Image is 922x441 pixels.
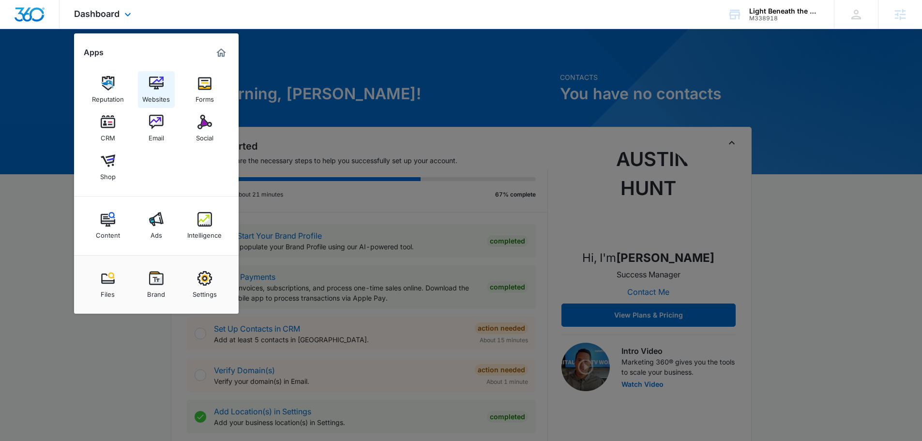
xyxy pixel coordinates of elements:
[149,129,164,142] div: Email
[186,110,223,147] a: Social
[90,149,126,185] a: Shop
[138,266,175,303] a: Brand
[90,71,126,108] a: Reputation
[186,71,223,108] a: Forms
[92,91,124,103] div: Reputation
[84,48,104,57] h2: Apps
[187,227,222,239] div: Intelligence
[101,286,115,298] div: Files
[100,168,116,181] div: Shop
[186,266,223,303] a: Settings
[138,71,175,108] a: Websites
[90,266,126,303] a: Files
[96,227,120,239] div: Content
[151,227,162,239] div: Ads
[101,129,115,142] div: CRM
[213,45,229,61] a: Marketing 360® Dashboard
[90,110,126,147] a: CRM
[138,110,175,147] a: Email
[193,286,217,298] div: Settings
[186,207,223,244] a: Intelligence
[749,7,820,15] div: account name
[142,91,170,103] div: Websites
[749,15,820,22] div: account id
[147,286,165,298] div: Brand
[196,129,213,142] div: Social
[138,207,175,244] a: Ads
[196,91,214,103] div: Forms
[74,9,120,19] span: Dashboard
[90,207,126,244] a: Content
